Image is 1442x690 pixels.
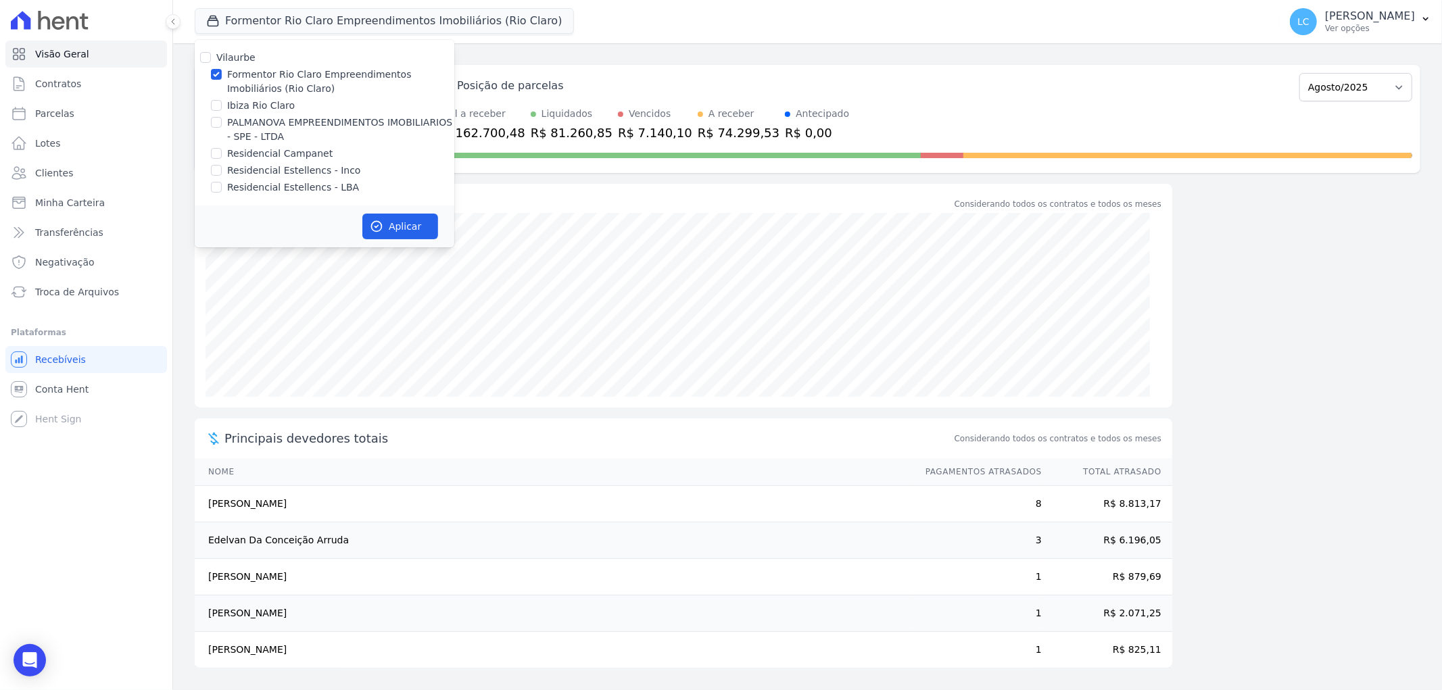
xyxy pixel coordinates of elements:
span: Transferências [35,226,103,239]
div: A receber [708,107,754,121]
label: Vilaurbe [216,52,256,63]
span: Troca de Arquivos [35,285,119,299]
span: Principais devedores totais [224,429,952,447]
div: R$ 7.140,10 [618,124,692,142]
td: R$ 825,11 [1042,632,1172,668]
div: R$ 74.299,53 [698,124,779,142]
div: Considerando todos os contratos e todos os meses [955,198,1161,210]
span: Minha Carteira [35,196,105,210]
a: Negativação [5,249,167,276]
div: Total a receber [435,107,525,121]
span: Negativação [35,255,95,269]
td: Edelvan Da Conceição Arruda [195,522,913,559]
div: Antecipado [796,107,849,121]
a: Lotes [5,130,167,157]
td: R$ 6.196,05 [1042,522,1172,559]
a: Recebíveis [5,346,167,373]
span: Visão Geral [35,47,89,61]
span: Lotes [35,137,61,150]
button: Formentor Rio Claro Empreendimentos Imobiliários (Rio Claro) [195,8,574,34]
div: R$ 81.260,85 [531,124,612,142]
td: 8 [913,486,1042,522]
a: Conta Hent [5,376,167,403]
div: Vencidos [629,107,671,121]
span: Conta Hent [35,383,89,396]
a: Clientes [5,159,167,187]
span: Clientes [35,166,73,180]
div: Saldo devedor total [224,195,952,213]
div: Liquidados [542,107,593,121]
th: Nome [195,458,913,486]
a: Troca de Arquivos [5,278,167,305]
td: 1 [913,559,1042,595]
td: [PERSON_NAME] [195,559,913,595]
a: Minha Carteira [5,189,167,216]
a: Transferências [5,219,167,246]
td: [PERSON_NAME] [195,632,913,668]
div: Plataformas [11,324,162,341]
span: Considerando todos os contratos e todos os meses [955,433,1161,445]
span: Contratos [35,77,81,91]
td: 3 [913,522,1042,559]
p: Ver opções [1325,23,1415,34]
th: Total Atrasado [1042,458,1172,486]
a: Visão Geral [5,41,167,68]
td: [PERSON_NAME] [195,595,913,632]
td: 1 [913,595,1042,632]
label: Formentor Rio Claro Empreendimentos Imobiliários (Rio Claro) [227,68,454,96]
div: Open Intercom Messenger [14,644,46,676]
td: R$ 2.071,25 [1042,595,1172,632]
th: Pagamentos Atrasados [913,458,1042,486]
div: Posição de parcelas [457,78,564,94]
td: 1 [913,632,1042,668]
button: LC [PERSON_NAME] Ver opções [1279,3,1442,41]
span: Parcelas [35,107,74,120]
td: R$ 879,69 [1042,559,1172,595]
p: [PERSON_NAME] [1325,9,1415,23]
a: Contratos [5,70,167,97]
div: R$ 162.700,48 [435,124,525,142]
span: LC [1297,17,1309,26]
label: Residencial Estellencs - Inco [227,164,361,178]
td: R$ 8.813,17 [1042,486,1172,522]
td: [PERSON_NAME] [195,486,913,522]
span: Recebíveis [35,353,86,366]
div: R$ 0,00 [785,124,849,142]
label: Residencial Estellencs - LBA [227,180,359,195]
label: Ibiza Rio Claro [227,99,295,113]
label: PALMANOVA EMPREENDIMENTOS IMOBILIARIOS - SPE - LTDA [227,116,454,144]
button: Aplicar [362,214,438,239]
a: Parcelas [5,100,167,127]
label: Residencial Campanet [227,147,333,161]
